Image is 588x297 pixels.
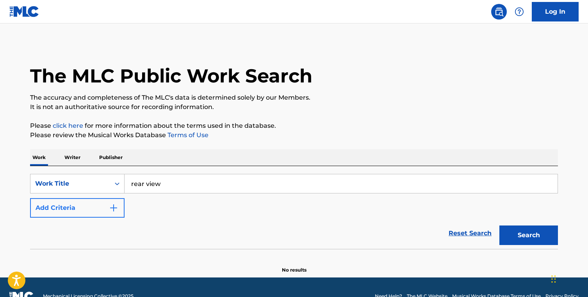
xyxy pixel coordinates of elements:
[30,131,558,140] p: Please review the Musical Works Database
[30,102,558,112] p: It is not an authoritative source for recording information.
[30,64,312,88] h1: The MLC Public Work Search
[551,267,556,291] div: Drag
[30,93,558,102] p: The accuracy and completeness of The MLC's data is determined solely by our Members.
[30,174,558,249] form: Search Form
[511,4,527,20] div: Help
[494,7,504,16] img: search
[515,7,524,16] img: help
[97,149,125,166] p: Publisher
[30,149,48,166] p: Work
[282,257,306,274] p: No results
[35,179,105,188] div: Work Title
[30,198,125,218] button: Add Criteria
[53,122,83,129] a: click here
[532,2,579,21] a: Log In
[109,203,118,213] img: 9d2ae6d4665cec9f34b9.svg
[166,131,208,139] a: Terms of Use
[491,4,507,20] a: Public Search
[62,149,83,166] p: Writer
[30,121,558,131] p: Please for more information about the terms used in the database.
[499,225,558,245] button: Search
[9,6,39,17] img: MLC Logo
[445,225,495,242] a: Reset Search
[549,259,588,297] iframe: Chat Widget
